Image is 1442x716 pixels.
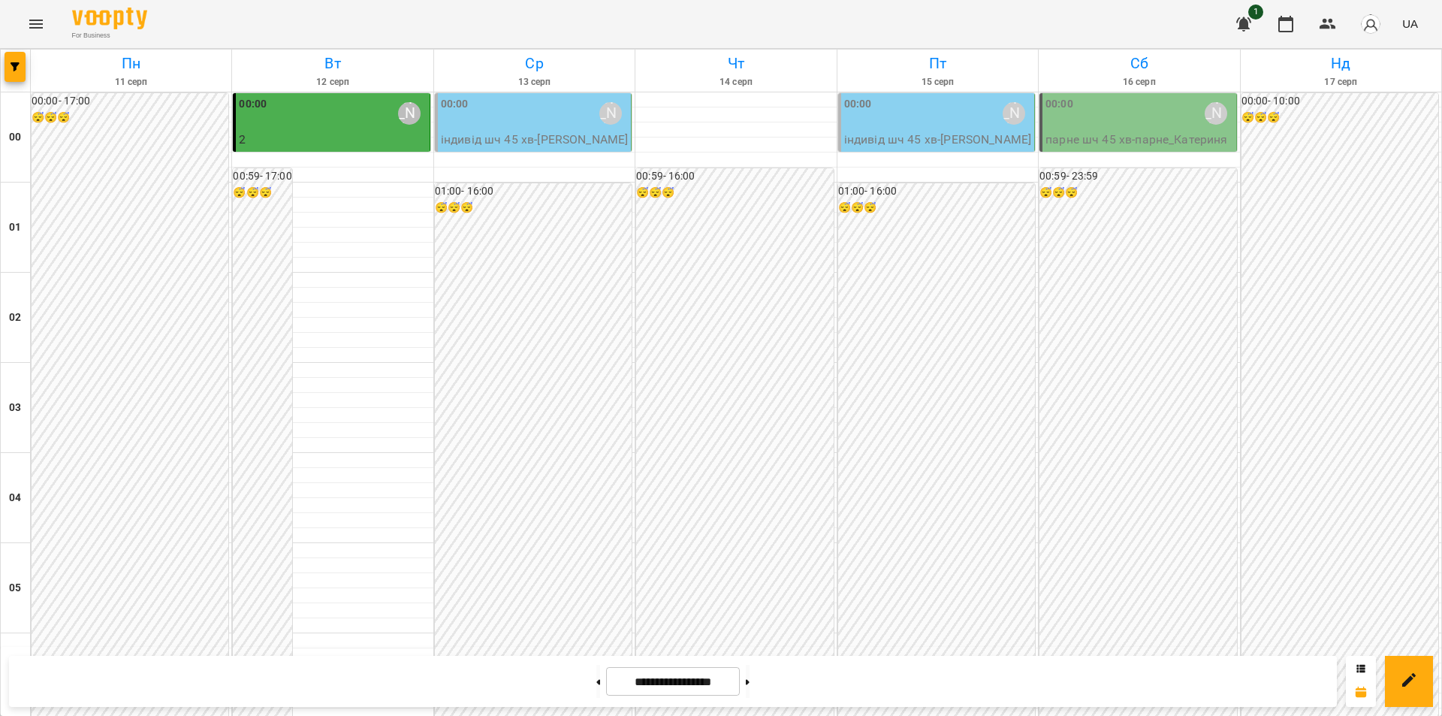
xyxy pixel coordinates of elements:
h6: 01 [9,219,21,236]
h6: 13 серп [436,75,632,89]
div: Олійник Валентин [599,102,622,125]
h6: 14 серп [638,75,834,89]
h6: Нд [1243,52,1439,75]
button: UA [1396,10,1424,38]
h6: 😴😴😴 [435,200,632,216]
button: Menu [18,6,54,42]
h6: 😴😴😴 [636,185,833,201]
span: For Business [72,31,147,41]
span: UA [1402,16,1418,32]
h6: Вт [234,52,430,75]
p: парне шч 45 хв (парне_Катериняк) [239,149,426,184]
h6: 01:00 - 16:00 [435,183,632,200]
h6: 😴😴😴 [1241,110,1438,126]
h6: Пн [33,52,229,75]
div: Олійник Валентин [398,102,421,125]
h6: 05 [9,580,21,597]
span: 1 [1248,5,1263,20]
h6: 00:59 - 23:59 [1039,168,1236,185]
p: індивід шч 45 хв - [PERSON_NAME] [441,131,628,149]
label: 00:00 [239,96,267,113]
h6: 16 серп [1041,75,1237,89]
h6: Пт [840,52,1036,75]
div: Олійник Валентин [1205,102,1227,125]
p: парне шч 45 хв - парне_Катериняк [1045,131,1232,166]
h6: 😴😴😴 [838,200,1035,216]
h6: 00 [9,129,21,146]
h6: 😴😴😴 [233,185,291,201]
h6: 00:00 - 17:00 [32,93,228,110]
img: Voopty Logo [72,8,147,29]
h6: 04 [9,490,21,506]
h6: 01:00 - 16:00 [838,183,1035,200]
h6: 😴😴😴 [32,110,228,126]
h6: 00:00 - 10:00 [1241,93,1438,110]
h6: Ср [436,52,632,75]
label: 00:00 [441,96,469,113]
p: 2 [239,131,426,149]
div: Олійник Валентин [1003,102,1025,125]
img: avatar_s.png [1360,14,1381,35]
h6: 11 серп [33,75,229,89]
h6: 12 серп [234,75,430,89]
h6: 00:59 - 17:00 [233,168,291,185]
label: 00:00 [844,96,872,113]
h6: 17 серп [1243,75,1439,89]
h6: Чт [638,52,834,75]
h6: 02 [9,310,21,326]
h6: 15 серп [840,75,1036,89]
h6: 03 [9,400,21,416]
label: 00:00 [1045,96,1073,113]
h6: 00:59 - 16:00 [636,168,833,185]
h6: 😴😴😴 [1039,185,1236,201]
p: індивід шч 45 хв - [PERSON_NAME] [844,131,1031,149]
h6: Сб [1041,52,1237,75]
